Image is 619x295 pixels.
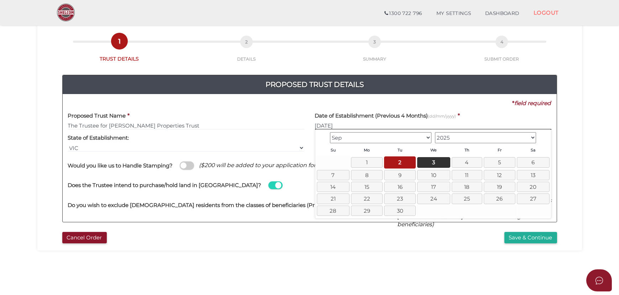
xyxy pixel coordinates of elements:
span: Thursday [465,148,469,152]
a: 18 [452,182,482,192]
a: 30 [384,206,416,216]
span: ($200 will be added to your application for State Revenue Fees) [199,161,373,169]
a: 20 [517,182,550,192]
span: Monday [364,148,370,152]
a: 19 [484,182,515,192]
a: DASHBOARD [478,6,526,21]
a: 1TRUST DETAILS [55,43,184,62]
a: Next [538,131,550,143]
span: 1 [113,35,126,47]
button: Cancel Order [62,232,107,244]
span: Tuesday [398,148,402,152]
a: 15 [351,182,383,192]
a: 22 [351,193,383,204]
a: 23 [384,193,416,204]
a: 26 [484,193,515,204]
span: 4 [495,36,508,48]
a: 11 [452,170,482,180]
i: field required [515,100,551,107]
a: 16 [384,182,416,192]
a: 7 [317,170,350,180]
a: 24 [417,193,450,204]
input: dd/mm/yyyy [315,122,551,130]
span: 2 [240,36,253,48]
span: Wednesday [430,148,437,152]
h4: Proposed Trust Details [68,79,562,90]
span: Sunday [331,148,336,152]
a: 1300 722 796 [377,6,429,21]
h4: Proposed Trust Name [68,113,126,119]
a: 29 [351,206,383,216]
a: 8 [351,170,383,180]
h4: State of Establishment: [68,135,129,141]
span: Friday [498,148,502,152]
a: 5 [484,157,515,167]
a: 14 [317,182,350,192]
a: 27 [517,193,550,204]
h4: Date of Establishment (Previous 4 Months) [315,113,456,119]
button: Save & Continue [504,232,557,244]
a: 3SUMMARY [309,43,440,62]
a: LOGOUT [526,5,566,20]
a: 21 [317,193,350,204]
a: 3 [417,157,450,167]
span: Saturday [531,148,535,152]
a: 12 [484,170,515,180]
span: 3 [368,36,381,48]
a: 17 [417,182,450,192]
a: MY SETTINGS [429,6,478,21]
h4: Would you like us to Handle Stamping? [68,163,173,169]
a: 9 [384,170,416,180]
a: 25 [452,193,482,204]
a: 6 [517,157,550,167]
h4: Do you wish to exclude [DEMOGRAPHIC_DATA] residents from the classes of beneficiaries (Principal ... [68,202,371,208]
a: 4 [452,157,482,167]
h4: Does the Trustee intend to purchase/hold land in [GEOGRAPHIC_DATA]? [68,182,262,188]
a: Prev [317,131,328,143]
button: Open asap [586,269,612,291]
a: 2 [384,156,416,168]
a: 28 [317,206,350,216]
a: 13 [517,170,550,180]
a: 4SUBMIT ORDER [440,43,564,62]
a: 10 [417,170,450,180]
a: 2DETAILS [184,43,309,62]
a: 1 [351,157,383,167]
small: (dd/mm/yyyy) [428,114,456,119]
